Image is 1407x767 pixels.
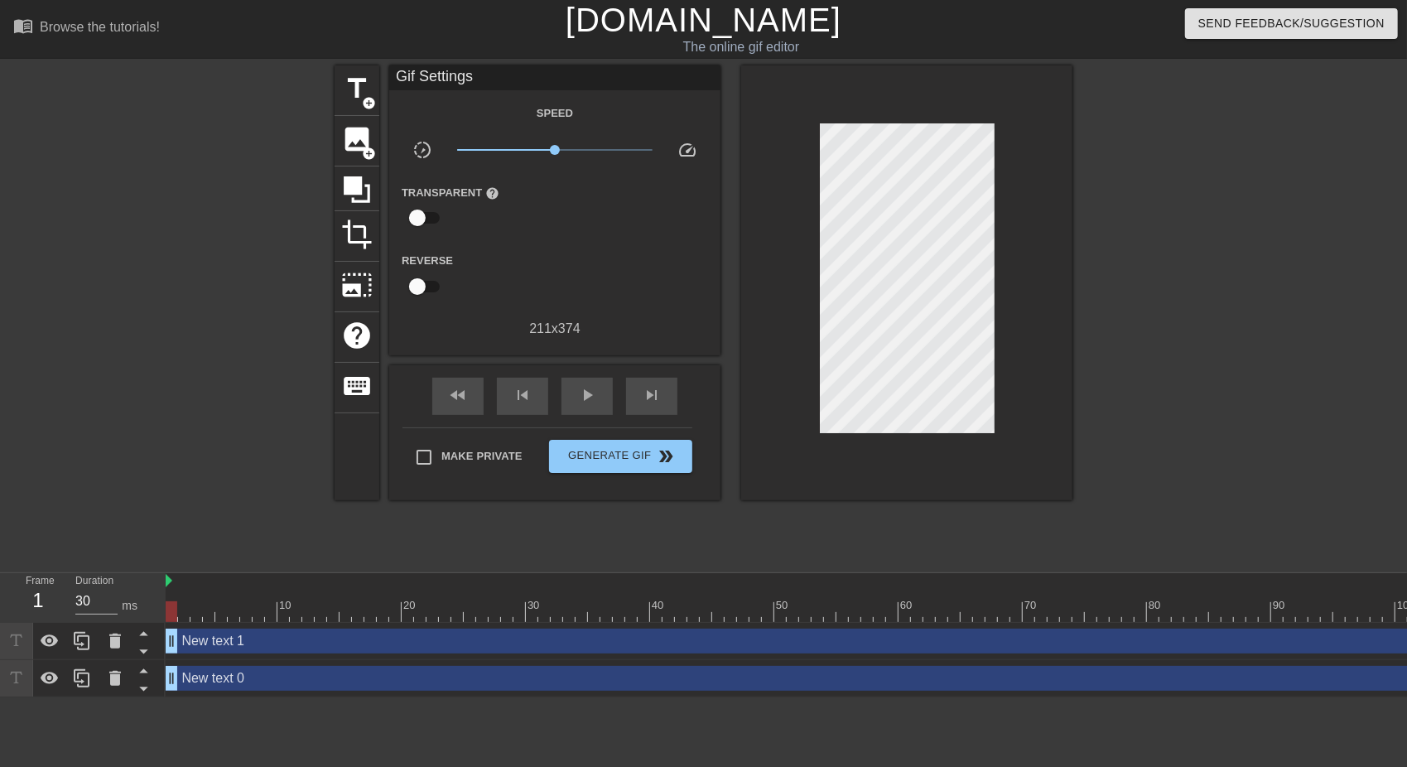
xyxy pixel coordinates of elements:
[412,140,432,160] span: slow_motion_video
[1273,597,1288,614] div: 90
[26,586,51,615] div: 1
[403,597,418,614] div: 20
[341,269,373,301] span: photo_size_select_large
[341,320,373,351] span: help
[642,385,662,405] span: skip_next
[163,670,180,687] span: drag_handle
[537,105,573,122] label: Speed
[1185,8,1398,39] button: Send Feedback/Suggestion
[657,446,677,466] span: double_arrow
[652,597,667,614] div: 40
[341,219,373,250] span: crop
[341,73,373,104] span: title
[402,253,453,269] label: Reverse
[577,385,597,405] span: play_arrow
[13,573,63,621] div: Frame
[528,597,542,614] div: 30
[389,319,720,339] div: 211 x 374
[900,597,915,614] div: 60
[362,96,376,110] span: add_circle
[485,186,499,200] span: help
[13,16,33,36] span: menu_book
[341,370,373,402] span: keyboard
[556,446,686,466] span: Generate Gif
[477,37,1005,57] div: The online gif editor
[362,147,376,161] span: add_circle
[13,16,160,41] a: Browse the tutorials!
[1198,13,1385,34] span: Send Feedback/Suggestion
[402,185,499,201] label: Transparent
[40,20,160,34] div: Browse the tutorials!
[448,385,468,405] span: fast_rewind
[566,2,841,38] a: [DOMAIN_NAME]
[513,385,532,405] span: skip_previous
[677,140,697,160] span: speed
[549,440,692,473] button: Generate Gif
[1149,597,1164,614] div: 80
[75,576,113,586] label: Duration
[122,597,137,615] div: ms
[279,597,294,614] div: 10
[389,65,720,90] div: Gif Settings
[163,633,180,649] span: drag_handle
[1024,597,1039,614] div: 70
[776,597,791,614] div: 50
[441,448,523,465] span: Make Private
[341,123,373,155] span: image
